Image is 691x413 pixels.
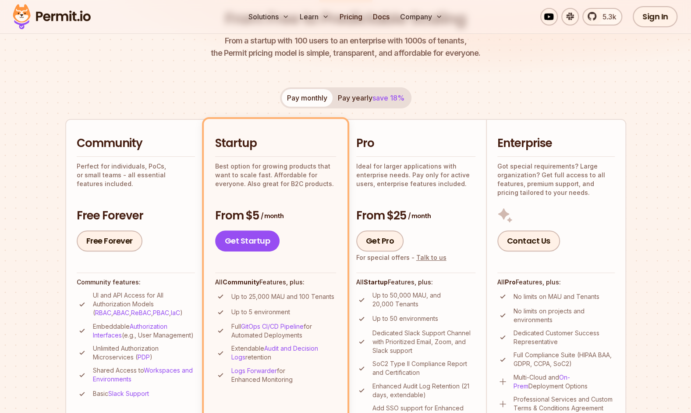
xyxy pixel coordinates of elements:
[372,291,475,309] p: Up to 50,000 MAU, and 20,000 Tenants
[231,344,336,362] p: Extendable retention
[356,136,475,151] h2: Pro
[77,208,195,224] h3: Free Forever
[245,8,293,25] button: Solutions
[497,136,615,151] h2: Enterprise
[215,278,336,287] h4: All Features, plus:
[223,278,259,286] strong: Community
[215,162,336,188] p: Best option for growing products that want to scale fast. Affordable for everyone. Also great for...
[9,2,95,32] img: Permit logo
[77,162,195,188] p: Perfect for individuals, PoCs, or small teams - all essential features included.
[505,278,516,286] strong: Pro
[369,8,393,25] a: Docs
[364,278,388,286] strong: Startup
[93,323,167,339] a: Authorization Interfaces
[372,382,475,399] p: Enhanced Audit Log Retention (21 days, extendable)
[241,323,304,330] a: GitOps CI/CD Pipeline
[514,329,615,346] p: Dedicated Customer Success Representative
[597,11,616,22] span: 5.3k
[356,278,475,287] h4: All Features, plus:
[153,309,169,316] a: PBAC
[113,309,129,316] a: ABAC
[231,366,336,384] p: for Enhanced Monitoring
[497,162,615,197] p: Got special requirements? Large organization? Get full access to all features, premium support, a...
[514,292,599,301] p: No limits on MAU and Tenants
[408,212,431,220] span: / month
[416,254,446,261] a: Talk to us
[514,351,615,368] p: Full Compliance Suite (HIPAA BAA, GDPR, CCPA, SoC2)
[231,322,336,340] p: Full for Automated Deployments
[356,230,404,251] a: Get Pro
[372,329,475,355] p: Dedicated Slack Support Channel with Prioritized Email, Zoom, and Slack support
[497,278,615,287] h4: All Features, plus:
[171,309,180,316] a: IaC
[231,345,318,361] a: Audit and Decision Logs
[514,307,615,324] p: No limits on projects and environments
[497,230,560,251] a: Contact Us
[231,367,277,374] a: Logs Forwarder
[582,8,622,25] a: 5.3k
[261,212,283,220] span: / month
[108,390,149,397] a: Slack Support
[131,309,151,316] a: ReBAC
[296,8,333,25] button: Learn
[93,366,195,384] p: Shared Access to
[77,230,142,251] a: Free Forever
[215,230,280,251] a: Get Startup
[356,208,475,224] h3: From $25
[77,278,195,287] h4: Community features:
[633,6,678,27] a: Sign In
[514,373,615,391] p: Multi-Cloud and Deployment Options
[215,136,336,151] h2: Startup
[93,322,195,340] p: Embeddable (e.g., User Management)
[231,308,290,316] p: Up to 5 environment
[93,389,149,398] p: Basic
[356,253,446,262] div: For special offers -
[211,35,481,59] p: the Permit pricing model is simple, transparent, and affordable for everyone.
[95,309,111,316] a: RBAC
[372,93,404,102] span: save 18%
[514,373,570,390] a: On-Prem
[77,136,195,151] h2: Community
[514,395,615,413] p: Professional Services and Custom Terms & Conditions Agreement
[356,162,475,188] p: Ideal for larger applications with enterprise needs. Pay only for active users, enterprise featur...
[231,292,334,301] p: Up to 25,000 MAU and 100 Tenants
[372,314,438,323] p: Up to 50 environments
[372,359,475,377] p: SoC2 Type II Compliance Report and Certification
[93,344,195,362] p: Unlimited Authorization Microservices ( )
[138,353,150,361] a: PDP
[93,291,195,317] p: UI and API Access for All Authorization Models ( , , , , )
[333,89,410,107] button: Pay yearlysave 18%
[215,208,336,224] h3: From $5
[397,8,446,25] button: Company
[211,35,481,47] span: From a startup with 100 users to an enterprise with 1000s of tenants,
[336,8,366,25] a: Pricing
